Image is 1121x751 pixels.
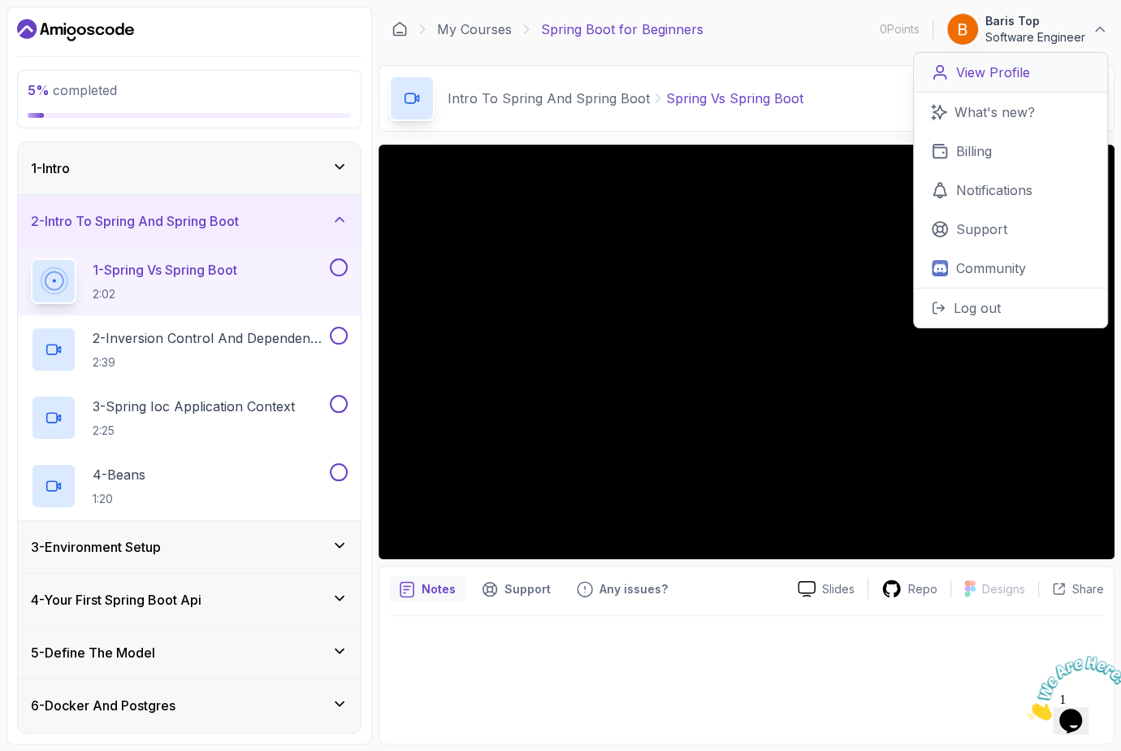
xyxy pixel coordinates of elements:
button: 3-Spring Ioc Application Context2:25 [31,395,348,441]
h3: 5 - Define The Model [31,643,155,662]
p: Billing [956,141,992,161]
iframe: 1 - Spring vs Spring Boot [379,145,1115,559]
p: 2:25 [93,423,295,439]
h3: 4 - Your First Spring Boot Api [31,590,201,610]
button: Feedback button [567,576,677,602]
button: user profile imageBaris TopSoftware Engineer [946,13,1108,46]
h3: 6 - Docker And Postgres [31,696,175,715]
p: Spring Boot for Beginners [541,20,703,39]
p: Notifications [956,180,1032,200]
p: 2:39 [93,354,327,371]
p: 2 - Inversion Control And Dependency Injection [93,328,327,348]
p: 3 - Spring Ioc Application Context [93,397,295,416]
p: Support [504,581,551,597]
button: 4-Your First Spring Boot Api [18,574,361,626]
a: Slides [785,580,868,597]
p: 1:20 [93,491,145,507]
h3: 3 - Environment Setup [31,537,161,557]
span: 5 % [28,82,50,98]
a: My Courses [437,20,512,39]
p: Share [1072,581,1104,597]
img: Chat attention grabber [6,7,107,71]
p: 0 Points [880,21,920,37]
p: Log out [954,298,1001,318]
span: 1 [6,7,13,20]
a: Repo [868,579,950,599]
p: View Profile [956,63,1030,82]
p: Repo [908,581,937,597]
button: 1-Intro [18,142,361,194]
button: notes button [389,576,465,602]
h3: 1 - Intro [31,158,70,178]
a: Community [914,249,1107,288]
a: What's new? [914,93,1107,132]
img: user profile image [947,14,978,45]
a: Notifications [914,171,1107,210]
p: 1 - Spring Vs Spring Boot [93,260,237,280]
p: Intro To Spring And Spring Boot [448,89,650,108]
button: 6-Docker And Postgres [18,679,361,731]
p: Support [956,219,1007,239]
p: Notes [422,581,456,597]
button: Log out [914,288,1107,328]
a: Dashboard [17,17,134,43]
p: Spring Vs Spring Boot [666,89,803,108]
p: What's new? [954,102,1035,122]
button: Share [1038,581,1104,597]
p: Designs [982,581,1025,597]
span: completed [28,82,117,98]
p: Any issues? [599,581,668,597]
p: Slides [822,581,855,597]
iframe: chat widget [1020,649,1121,727]
a: Dashboard [392,21,408,37]
button: Support button [472,576,560,602]
button: 2-Inversion Control And Dependency Injection2:39 [31,327,348,372]
h3: 2 - Intro To Spring And Spring Boot [31,211,239,231]
p: 2:02 [93,286,237,302]
button: 5-Define The Model [18,627,361,679]
button: 3-Environment Setup [18,521,361,573]
p: Community [956,258,1026,278]
button: 4-Beans1:20 [31,463,348,509]
a: View Profile [914,53,1107,93]
p: 4 - Beans [93,465,145,484]
p: Baris Top [985,13,1085,29]
a: Billing [914,132,1107,171]
button: 1-Spring Vs Spring Boot2:02 [31,258,348,304]
button: 2-Intro To Spring And Spring Boot [18,195,361,247]
a: Support [914,210,1107,249]
p: Software Engineer [985,29,1085,46]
